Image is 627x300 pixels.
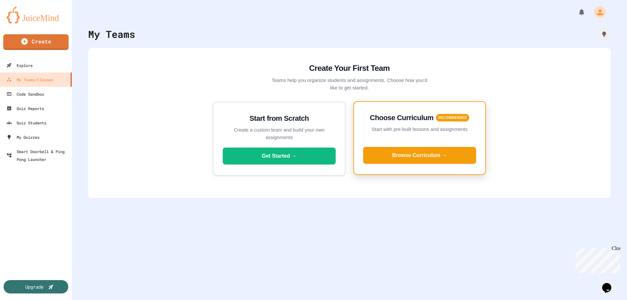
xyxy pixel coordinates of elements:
[370,112,434,123] h3: Choose Curriculum
[363,126,476,133] p: Start with pre-built lessons and assignments
[566,7,587,18] div: My Notifications
[7,148,69,163] div: Smart Doorbell & Ping Pong Launcher
[3,34,69,50] a: Create
[7,76,53,84] div: My Teams/Classes
[600,274,620,293] iframe: chat widget
[223,148,336,165] button: Get Started →
[363,147,476,164] button: Browse Curriculum →
[436,114,469,121] span: RECOMMENDED
[7,7,65,24] img: logo-orange.svg
[573,245,620,273] iframe: chat widget
[7,90,44,98] div: Code Sandbox
[88,27,135,41] div: My Teams
[7,104,44,112] div: Quiz Reports
[3,3,45,41] div: Chat with us now!Close
[587,5,607,20] div: My Account
[7,61,33,69] div: Explore
[223,113,336,124] h3: Start from Scratch
[7,133,40,141] div: My Quizzes
[271,77,428,91] p: Teams help you organize students and assignments. Choose how you'd like to get started.
[598,28,611,41] div: How it works
[7,119,46,127] div: Quiz Students
[223,126,336,141] p: Create a custom team and build your own assignments
[25,283,43,290] div: Upgrade
[271,62,428,74] h2: Create Your First Team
